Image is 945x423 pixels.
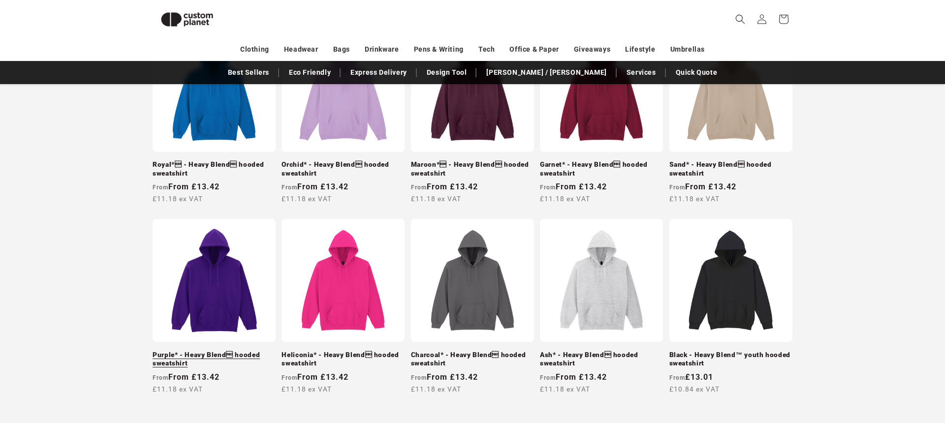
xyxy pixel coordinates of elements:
img: Custom Planet [153,4,221,35]
a: Office & Paper [509,41,559,58]
a: Drinkware [365,41,399,58]
a: Umbrellas [670,41,705,58]
a: Design Tool [422,64,472,81]
a: Quick Quote [671,64,723,81]
a: Services [622,64,661,81]
a: Royal* - Heavy Blend hooded sweatshirt [153,160,276,178]
a: Lifestyle [625,41,655,58]
a: Garnet* - Heavy Blend hooded sweatshirt [540,160,663,178]
iframe: Chat Widget [776,317,945,423]
a: Eco Friendly [284,64,336,81]
a: Headwear [284,41,318,58]
a: Maroon* - Heavy Blend hooded sweatshirt [411,160,534,178]
a: Giveaways [574,41,610,58]
a: Tech [478,41,495,58]
a: [PERSON_NAME] / [PERSON_NAME] [481,64,611,81]
a: Clothing [240,41,269,58]
a: Orchid* - Heavy Blend hooded sweatshirt [282,160,405,178]
a: Black - Heavy Blend™ youth hooded sweatshirt [669,351,792,368]
summary: Search [729,8,751,30]
a: Express Delivery [346,64,412,81]
a: Bags [333,41,350,58]
a: Best Sellers [223,64,274,81]
a: Purple* - Heavy Blend hooded sweatshirt [153,351,276,368]
a: Charcoal* - Heavy Blend hooded sweatshirt [411,351,534,368]
a: Pens & Writing [414,41,464,58]
a: Sand* - Heavy Blend hooded sweatshirt [669,160,792,178]
a: Ash* - Heavy Blend hooded sweatshirt [540,351,663,368]
a: Heliconia* - Heavy Blend hooded sweatshirt [282,351,405,368]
